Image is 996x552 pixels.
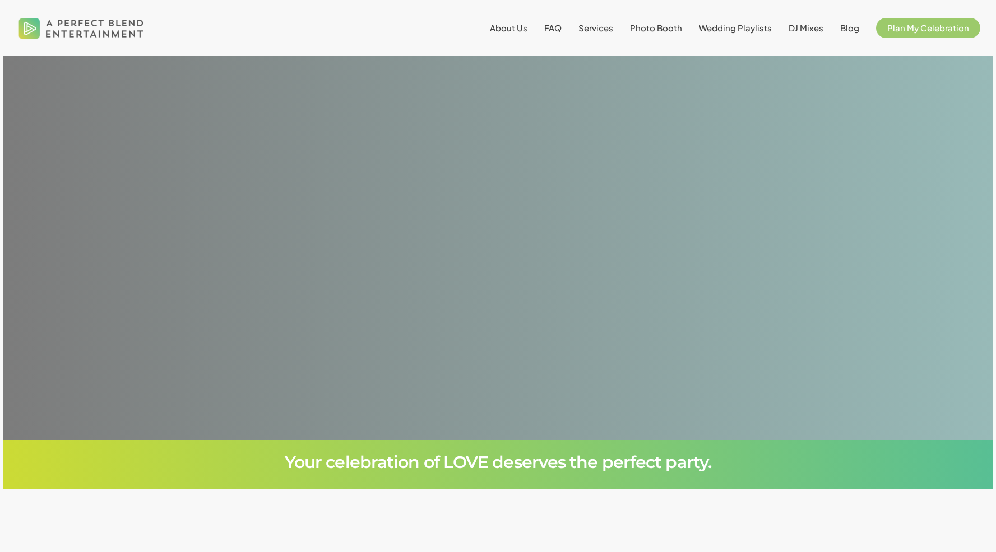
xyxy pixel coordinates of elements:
span: Photo Booth [630,22,682,33]
span: Services [578,22,613,33]
span: Blog [840,22,859,33]
span: About Us [490,22,527,33]
a: About Us [490,24,527,32]
a: Blog [840,24,859,32]
span: Wedding Playlists [699,22,772,33]
a: Plan My Celebration [876,24,980,32]
span: DJ Mixes [789,22,823,33]
a: Photo Booth [630,24,682,32]
img: A Perfect Blend Entertainment [16,8,147,48]
a: Services [578,24,613,32]
a: Wedding Playlists [699,24,772,32]
a: DJ Mixes [789,24,823,32]
h3: Your celebration of LOVE deserves the perfect party. [70,454,927,471]
span: FAQ [544,22,562,33]
span: Plan My Celebration [887,22,969,33]
a: FAQ [544,24,562,32]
